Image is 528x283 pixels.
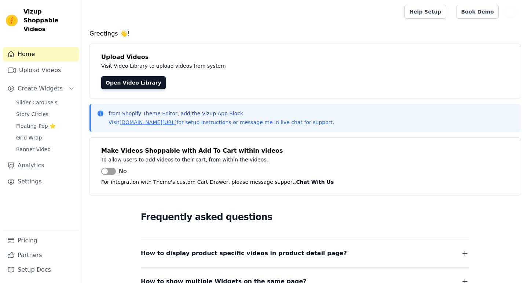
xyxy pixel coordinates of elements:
span: Create Widgets [18,84,63,93]
img: Vizup [6,15,18,26]
a: Upload Videos [3,63,79,78]
a: Banner Video [12,144,79,154]
a: Analytics [3,158,79,173]
span: Grid Wrap [16,134,42,141]
a: Pricing [3,233,79,248]
a: Home [3,47,79,62]
span: No [119,167,127,176]
a: Setup Docs [3,262,79,277]
span: Story Circles [16,111,48,118]
span: Floating-Pop ⭐ [16,122,56,130]
h2: Frequently asked questions [141,210,469,224]
a: Slider Carousels [12,97,79,108]
button: No [101,167,127,176]
p: To allow users to add videos to their cart, from within the videos. [101,155,430,164]
a: Partners [3,248,79,262]
a: Grid Wrap [12,133,79,143]
p: Visit Video Library to upload videos from system [101,62,430,70]
a: Book Demo [456,5,499,19]
p: from Shopify Theme Editor, add the Vizup App Block [109,110,334,117]
h4: Upload Videos [101,53,509,62]
button: Create Widgets [3,81,79,96]
span: Vizup Shoppable Videos [23,7,76,34]
span: Slider Carousels [16,99,58,106]
a: Story Circles [12,109,79,119]
a: Help Setup [404,5,446,19]
span: How to display product specific videos in product detail page? [141,248,347,258]
a: [DOMAIN_NAME][URL] [120,119,177,125]
a: Open Video Library [101,76,166,89]
h4: Greetings 👋! [89,29,521,38]
a: Floating-Pop ⭐ [12,121,79,131]
button: Chat With Us [296,178,334,186]
p: Visit for setup instructions or message me in live chat for support. [109,119,334,126]
a: Settings [3,174,79,189]
p: For integration with Theme's custom Cart Drawer, please message support. [101,178,509,186]
button: How to display product specific videos in product detail page? [141,248,469,258]
h4: Make Videos Shoppable with Add To Cart within videos [101,146,509,155]
span: Banner Video [16,146,51,153]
